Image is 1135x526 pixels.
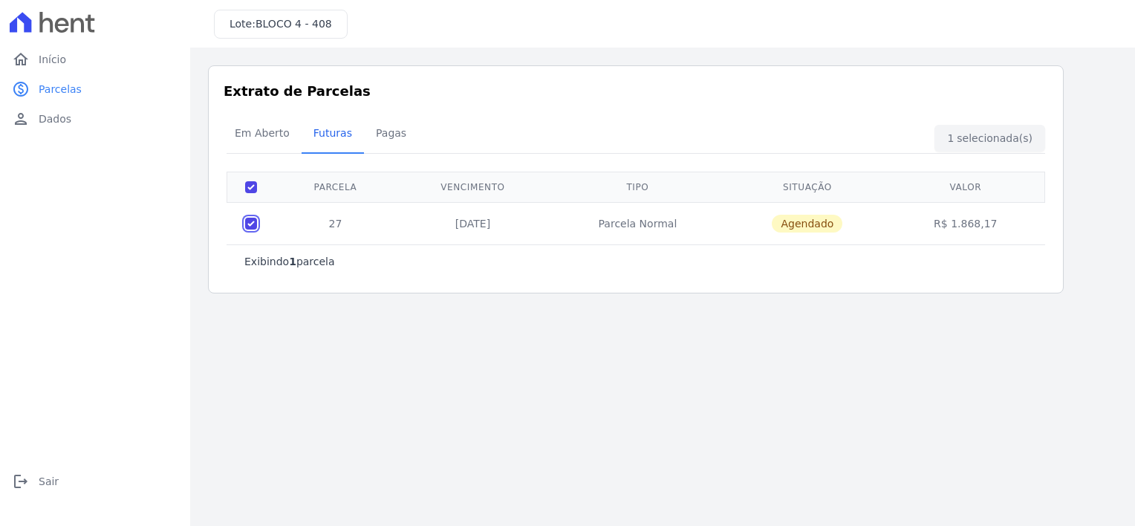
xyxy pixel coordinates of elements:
[289,256,296,267] b: 1
[244,254,335,269] p: Exibindo parcela
[39,82,82,97] span: Parcelas
[12,473,30,490] i: logout
[6,74,184,104] a: paidParcelas
[367,118,415,148] span: Pagas
[772,215,842,233] span: Agendado
[550,202,726,244] td: Parcela Normal
[275,172,396,202] th: Parcela
[39,474,59,489] span: Sair
[12,80,30,98] i: paid
[275,202,396,244] td: 27
[6,104,184,134] a: personDados
[224,81,1048,101] h3: Extrato de Parcelas
[223,115,302,154] a: Em Aberto
[889,202,1042,244] td: R$ 1.868,17
[396,202,550,244] td: [DATE]
[12,51,30,68] i: home
[889,172,1042,202] th: Valor
[364,115,418,154] a: Pagas
[39,52,66,67] span: Início
[6,45,184,74] a: homeInício
[12,110,30,128] i: person
[550,172,726,202] th: Tipo
[256,18,332,30] span: BLOCO 4 - 408
[226,118,299,148] span: Em Aberto
[305,118,361,148] span: Futuras
[230,16,332,32] h3: Lote:
[726,172,889,202] th: Situação
[6,467,184,496] a: logoutSair
[302,115,364,154] a: Futuras
[396,172,550,202] th: Vencimento
[39,111,71,126] span: Dados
